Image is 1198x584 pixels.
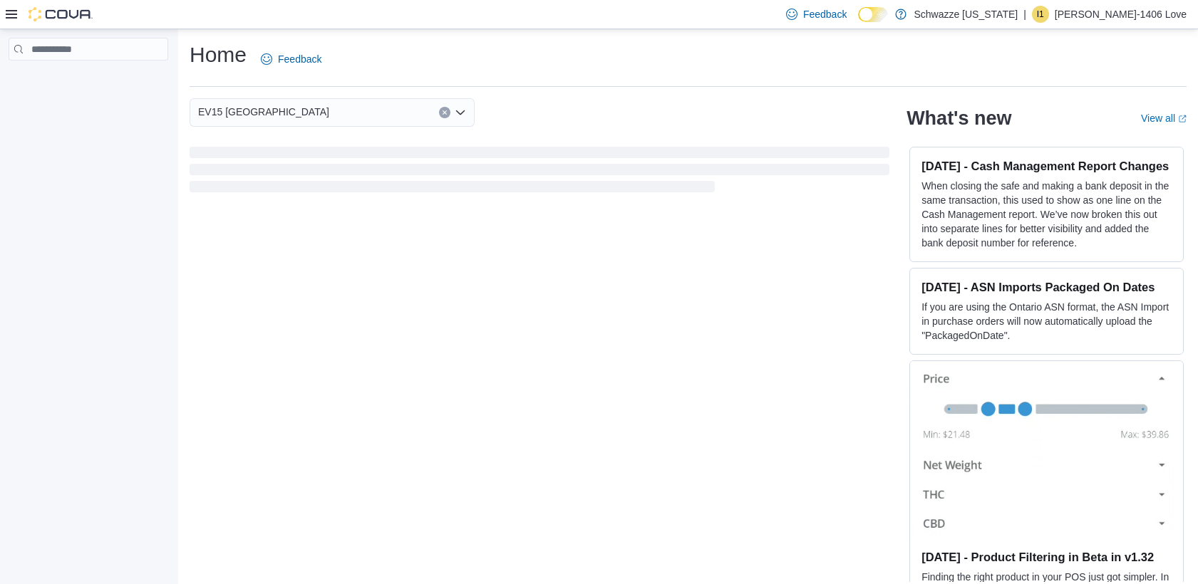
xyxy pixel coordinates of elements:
h3: [DATE] - ASN Imports Packaged On Dates [921,280,1172,294]
nav: Complex example [9,63,168,98]
button: Clear input [439,107,450,118]
p: | [1023,6,1026,23]
input: Dark Mode [858,7,888,22]
span: Feedback [278,52,321,66]
p: When closing the safe and making a bank deposit in the same transaction, this used to show as one... [921,179,1172,250]
h3: [DATE] - Cash Management Report Changes [921,159,1172,173]
img: Cova [29,7,93,21]
p: [PERSON_NAME]-1406 Love [1055,6,1187,23]
h3: [DATE] - Product Filtering in Beta in v1.32 [921,550,1172,564]
span: Dark Mode [858,22,859,23]
p: Schwazze [US_STATE] [914,6,1018,23]
span: Feedback [803,7,847,21]
h1: Home [190,41,247,69]
div: Isaac-1406 Love [1032,6,1049,23]
a: View allExternal link [1141,113,1187,124]
h2: What's new [907,107,1011,130]
span: I1 [1037,6,1044,23]
span: EV15 [GEOGRAPHIC_DATA] [198,103,329,120]
span: Loading [190,150,889,195]
svg: External link [1178,115,1187,123]
a: Feedback [255,45,327,73]
button: Open list of options [455,107,466,118]
p: If you are using the Ontario ASN format, the ASN Import in purchase orders will now automatically... [921,300,1172,343]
